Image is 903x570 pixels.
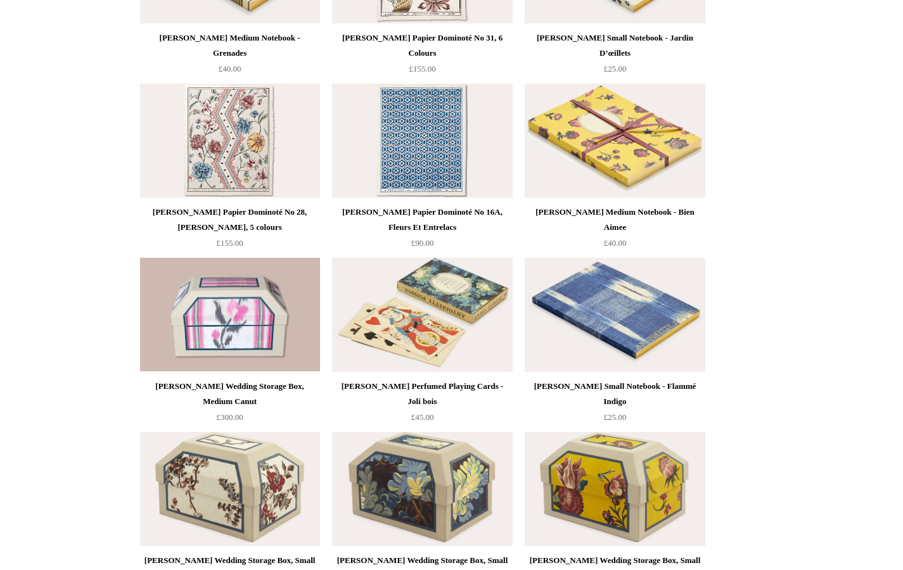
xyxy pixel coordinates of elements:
img: Antoinette Poisson Small Notebook - Flammé Indigo [525,258,705,372]
a: [PERSON_NAME] Small Notebook - Flammé Indigo £25.00 [525,379,705,431]
span: £25.00 [604,64,627,73]
a: [PERSON_NAME] Papier Dominoté No 28, [PERSON_NAME], 5 colours £155.00 [140,205,320,256]
a: Antoinette Poisson Wedding Storage Box, Small Odile Antoinette Poisson Wedding Storage Box, Small... [140,432,320,546]
div: [PERSON_NAME] Papier Dominoté No 31, 6 Colours [335,30,509,61]
a: [PERSON_NAME] Wedding Storage Box, Medium Canut £300.00 [140,379,320,431]
a: [PERSON_NAME] Medium Notebook - Bien Aimee £40.00 [525,205,705,256]
a: [PERSON_NAME] Papier Dominoté No 31, 6 Colours £155.00 [332,30,512,82]
img: Antoinette Poisson Wedding Storage Box, Medium Canut [140,258,320,372]
a: [PERSON_NAME] Medium Notebook - Grenades £40.00 [140,30,320,82]
div: [PERSON_NAME] Small Notebook - Flammé Indigo [528,379,701,409]
img: Antoinette Poisson Wedding Storage Box, Small Odile [140,432,320,546]
span: £90.00 [411,238,434,248]
a: Antoinette Poisson Wedding Storage Box, Small Bien Aimee Antoinette Poisson Wedding Storage Box, ... [525,432,705,546]
img: Antoinette Poisson Papier Dominoté No 16A, Fleurs Et Entrelacs [332,84,512,198]
span: £25.00 [604,412,627,422]
a: [PERSON_NAME] Small Notebook - Jardin D’œillets £25.00 [525,30,705,82]
img: Antoinette Poisson Papier Dominoté No 28, Marcel Proust, 5 colours [140,84,320,198]
img: Antoinette Poisson Wedding Storage Box, Small Joli Bois [332,432,512,546]
img: Antoinette Poisson Wedding Storage Box, Small Bien Aimee [525,432,705,546]
span: £40.00 [604,238,627,248]
a: Antoinette Poisson Wedding Storage Box, Small Joli Bois Antoinette Poisson Wedding Storage Box, S... [332,432,512,546]
a: Antoinette Poisson Medium Notebook - Bien Aimee Antoinette Poisson Medium Notebook - Bien Aimee [525,84,705,198]
span: £40.00 [219,64,241,73]
span: £45.00 [411,412,434,422]
span: £155.00 [409,64,435,73]
div: [PERSON_NAME] Medium Notebook - Bien Aimee [528,205,701,235]
div: [PERSON_NAME] Perfumed Playing Cards - Joli bois [335,379,509,409]
div: [PERSON_NAME] Medium Notebook - Grenades [143,30,317,61]
a: [PERSON_NAME] Papier Dominoté No 16A, Fleurs Et Entrelacs £90.00 [332,205,512,256]
a: Antoinette Poisson Papier Dominoté No 28, Marcel Proust, 5 colours Antoinette Poisson Papier Domi... [140,84,320,198]
div: [PERSON_NAME] Wedding Storage Box, Medium Canut [143,379,317,409]
a: Antoinette Poisson Wedding Storage Box, Medium Canut Antoinette Poisson Wedding Storage Box, Medi... [140,258,320,372]
a: Antoinette Poisson Perfumed Playing Cards - Joli bois Antoinette Poisson Perfumed Playing Cards -... [332,258,512,372]
div: [PERSON_NAME] Small Notebook - Jardin D’œillets [528,30,701,61]
a: Antoinette Poisson Papier Dominoté No 16A, Fleurs Et Entrelacs Antoinette Poisson Papier Dominoté... [332,84,512,198]
a: [PERSON_NAME] Perfumed Playing Cards - Joli bois £45.00 [332,379,512,431]
img: Antoinette Poisson Perfumed Playing Cards - Joli bois [332,258,512,372]
div: [PERSON_NAME] Papier Dominoté No 16A, Fleurs Et Entrelacs [335,205,509,235]
a: Antoinette Poisson Small Notebook - Flammé Indigo Antoinette Poisson Small Notebook - Flammé Indigo [525,258,705,372]
img: Antoinette Poisson Medium Notebook - Bien Aimee [525,84,705,198]
span: £155.00 [216,238,243,248]
span: £300.00 [216,412,243,422]
div: [PERSON_NAME] Papier Dominoté No 28, [PERSON_NAME], 5 colours [143,205,317,235]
